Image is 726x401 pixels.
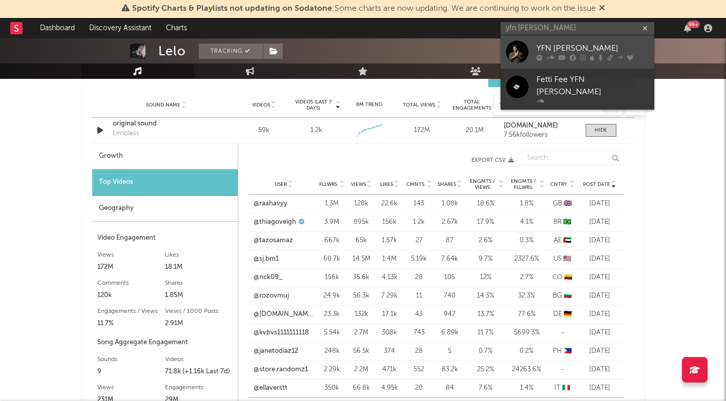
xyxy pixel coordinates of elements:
[97,318,165,330] div: 11.7%
[509,365,545,375] div: 24263.6 %
[97,289,165,302] div: 120k
[451,125,499,136] div: 20.1M
[97,382,165,394] div: Views
[199,44,263,59] button: Tracking
[378,383,401,393] div: 4.95k
[468,254,504,264] div: 9.7 %
[406,346,432,356] div: 28
[97,249,165,261] div: Views
[319,291,345,301] div: 24.9k
[92,170,238,196] div: Top Videos
[550,199,575,209] div: GB
[550,328,575,338] div: -
[378,199,401,209] div: 22.6k
[350,383,373,393] div: 66.8k
[550,217,575,227] div: BR
[580,309,619,320] div: [DATE]
[310,125,322,136] div: 1.2k
[254,236,293,246] a: @tazosamaz
[319,254,345,264] div: 60.7k
[509,291,545,301] div: 32.3 %
[580,217,619,227] div: [DATE]
[406,365,432,375] div: 552
[378,365,401,375] div: 471k
[165,289,233,302] div: 1.85M
[165,249,233,261] div: Likes
[437,199,463,209] div: 1.08k
[378,346,401,356] div: 374
[97,261,165,273] div: 172M
[350,199,373,209] div: 128k
[522,151,624,165] input: Search...
[406,383,432,393] div: 20
[437,217,463,227] div: 2.67k
[550,272,575,283] div: CO
[504,122,575,130] a: [DOMAIN_NAME]
[437,309,463,320] div: 947
[406,236,432,246] div: 27
[468,309,504,320] div: 13.7 %
[350,328,373,338] div: 2.7M
[406,217,432,227] div: 1.2k
[380,181,393,187] span: Likes
[97,232,233,244] div: Video Engagement
[468,328,504,338] div: 11.7 %
[563,237,571,244] span: 🇦🇪
[564,200,572,207] span: 🇬🇧
[378,309,401,320] div: 17.1k
[550,365,575,375] div: -
[165,277,233,289] div: Shares
[494,101,603,110] input: Search by song name or URL
[319,272,345,283] div: 156k
[319,309,345,320] div: 23.3k
[254,291,289,301] a: @rozovmuj
[254,199,287,209] a: @raahavyy
[468,272,504,283] div: 12 %
[319,346,345,356] div: 248k
[406,309,432,320] div: 43
[495,77,542,83] span: UGC ( 65 )
[583,181,610,187] span: Post Date
[350,365,373,375] div: 2.2M
[254,254,279,264] a: @sj.bm1
[468,217,504,227] div: 17.9 %
[580,199,619,209] div: [DATE]
[564,348,572,354] span: 🇵🇭
[406,291,432,301] div: 11
[378,236,401,246] div: 1.57k
[165,318,233,330] div: 2.91M
[564,274,572,281] span: 🇨🇴
[259,157,514,163] button: Export CSV
[406,328,432,338] div: 743
[165,366,233,378] div: 71.8k (+1.16k Last 7d)
[350,236,373,246] div: 65k
[97,277,165,289] div: Comments
[437,291,463,301] div: 740
[550,291,575,301] div: BG
[563,256,571,262] span: 🇺🇸
[550,346,575,356] div: PH
[254,346,298,356] a: @janetodiaz12
[468,236,504,246] div: 2.6 %
[501,35,654,69] a: YFN [PERSON_NAME]
[580,365,619,375] div: [DATE]
[509,272,545,283] div: 2.7 %
[509,217,545,227] div: 4.1 %
[438,181,456,187] span: Shares
[319,181,339,187] span: Fllwrs.
[113,129,139,139] div: Limbless
[580,236,619,246] div: [DATE]
[437,365,463,375] div: 83.2k
[97,336,233,349] div: Song Aggregate Engagement
[580,346,619,356] div: [DATE]
[468,365,504,375] div: 25.2 %
[437,254,463,264] div: 7.64k
[550,383,575,393] div: IT
[406,272,432,283] div: 28
[536,74,649,98] div: Fetti Fee YFN [PERSON_NAME]
[97,353,165,366] div: Sounds
[563,219,571,225] span: 🇧🇷
[550,254,575,264] div: US
[509,328,545,338] div: 5699.3 %
[468,346,504,356] div: 0.7 %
